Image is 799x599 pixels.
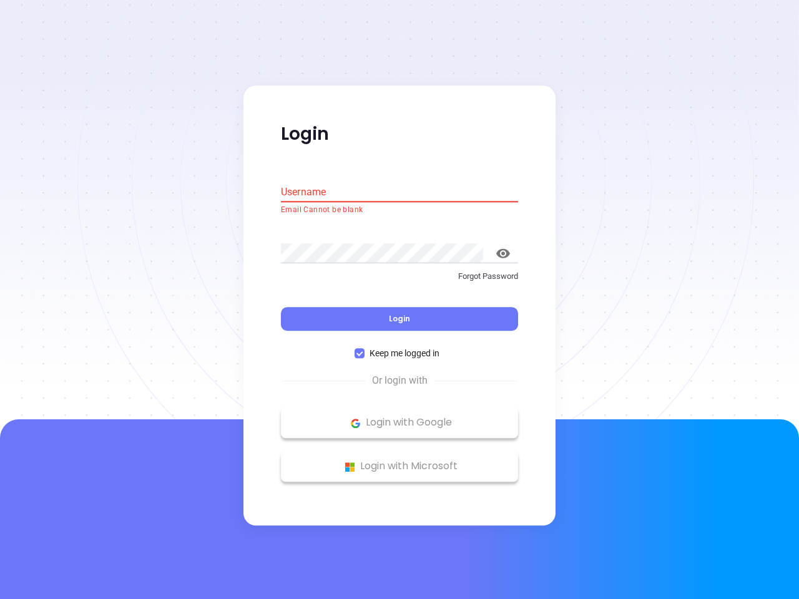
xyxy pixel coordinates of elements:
span: Keep me logged in [365,347,444,361]
p: Login [281,123,518,145]
button: Login [281,308,518,331]
button: Microsoft Logo Login with Microsoft [281,451,518,482]
img: Google Logo [348,416,363,431]
a: Forgot Password [281,270,518,293]
p: Forgot Password [281,270,518,283]
button: Google Logo Login with Google [281,407,518,439]
button: toggle password visibility [488,238,518,268]
span: Login [389,314,410,324]
img: Microsoft Logo [342,459,358,475]
p: Login with Google [287,414,512,432]
p: Email Cannot be blank [281,204,518,217]
span: Or login with [366,374,434,389]
p: Login with Microsoft [287,457,512,476]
